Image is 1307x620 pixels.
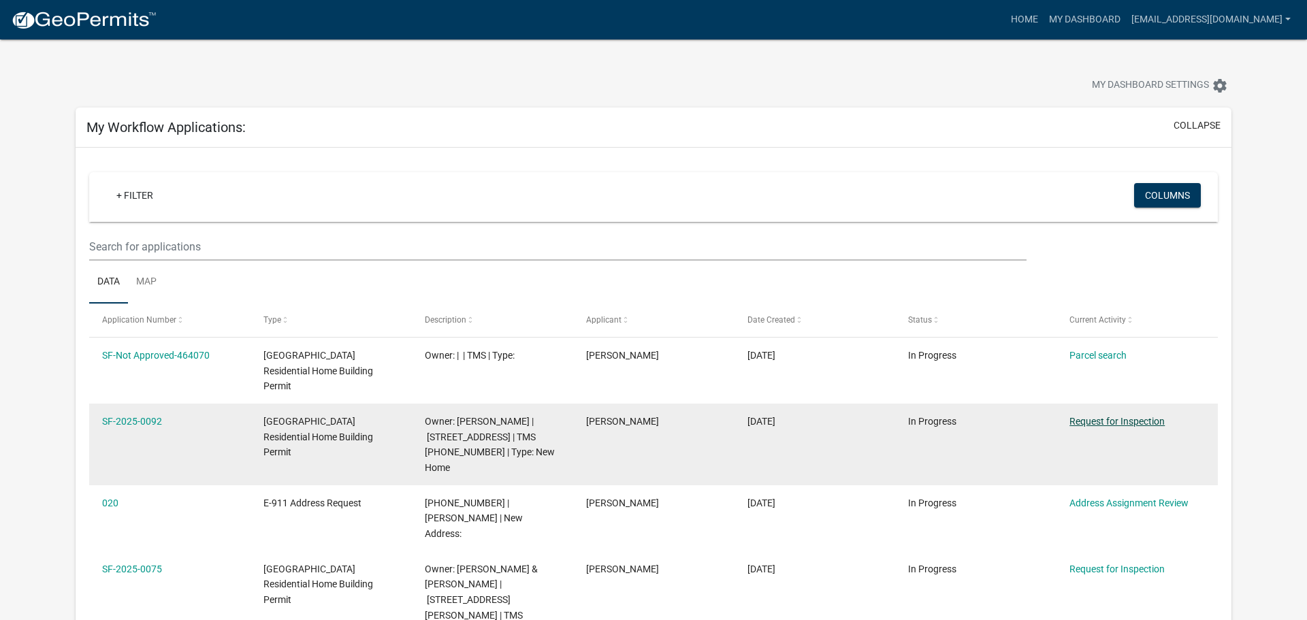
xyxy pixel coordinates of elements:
a: Request for Inspection [1069,564,1165,574]
datatable-header-cell: Description [412,304,573,336]
span: In Progress [908,497,956,508]
a: Address Assignment Review [1069,497,1189,508]
span: 008-00-00-125 | Brandon Lindsay | New Address: [425,497,523,540]
datatable-header-cell: Applicant [573,304,735,336]
datatable-header-cell: Date Created [734,304,895,336]
span: In Progress [908,350,956,361]
a: 020 [102,497,118,508]
a: SF-2025-0092 [102,416,162,427]
span: Application Number [102,315,176,325]
span: 08/14/2025 [747,350,775,361]
span: Charlene Silva [586,564,659,574]
span: Owner: Lindsay, Brandon | 1275 Drake Drive Donalds, SC 29638 | TMS 008-00-00-125 | Type: New Home [425,416,555,473]
a: Data [89,261,128,304]
span: Description [425,315,466,325]
span: In Progress [908,416,956,427]
i: settings [1212,78,1228,94]
datatable-header-cell: Application Number [89,304,251,336]
span: Charlene Silva [586,350,659,361]
button: My Dashboard Settingssettings [1081,72,1239,99]
span: Applicant [586,315,622,325]
span: Abbeville County Residential Home Building Permit [263,564,373,606]
span: 08/08/2025 [747,497,775,508]
a: + Filter [106,183,164,208]
span: E-911 Address Request [263,497,361,508]
button: Columns [1134,183,1201,208]
a: [EMAIL_ADDRESS][DOMAIN_NAME] [1126,7,1296,33]
span: In Progress [908,564,956,574]
a: SF-2025-0075 [102,564,162,574]
a: SF-Not Approved-464070 [102,350,210,361]
button: collapse [1174,118,1221,133]
span: Date Created [747,315,795,325]
datatable-header-cell: Type [251,304,412,336]
datatable-header-cell: Status [895,304,1056,336]
input: Search for applications [89,233,1027,261]
datatable-header-cell: Current Activity [1056,304,1218,336]
a: Map [128,261,165,304]
span: Current Activity [1069,315,1126,325]
span: Owner: | | TMS | Type: [425,350,515,361]
h5: My Workflow Applications: [86,119,246,135]
span: My Dashboard Settings [1092,78,1209,94]
span: 06/23/2025 [747,564,775,574]
span: Status [908,315,932,325]
span: Charlene Silva [586,416,659,427]
span: Charlene Silva [586,497,659,508]
span: Abbeville County Residential Home Building Permit [263,416,373,458]
a: My Dashboard [1044,7,1126,33]
a: Home [1005,7,1044,33]
span: Abbeville County Residential Home Building Permit [263,350,373,392]
a: Request for Inspection [1069,416,1165,427]
a: Parcel search [1069,350,1127,361]
span: Type [263,315,281,325]
span: 08/14/2025 [747,416,775,427]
